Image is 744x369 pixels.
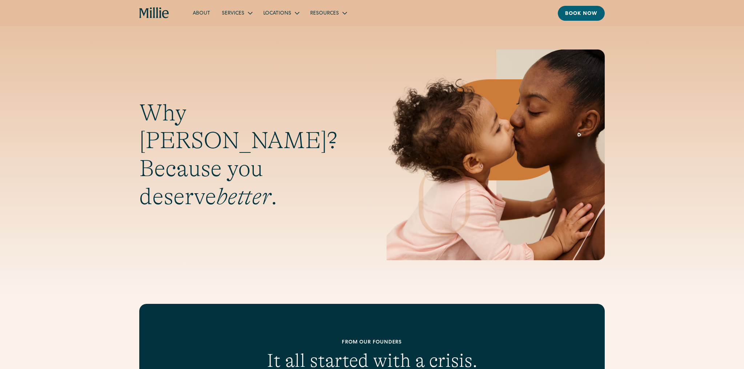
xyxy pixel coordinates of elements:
div: Locations [257,7,304,19]
h1: Why [PERSON_NAME]? Because you deserve . [139,99,357,211]
div: Services [222,10,244,17]
div: From our founders [186,339,558,346]
div: Book now [565,10,597,18]
a: home [139,7,169,19]
div: Resources [310,10,339,17]
a: Book now [558,6,605,21]
div: Services [216,7,257,19]
div: Locations [263,10,291,17]
img: Mother and baby sharing a kiss, highlighting the emotional bond and nurturing care at the heart o... [387,49,605,260]
em: better [216,183,271,210]
div: Resources [304,7,352,19]
a: About [187,7,216,19]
